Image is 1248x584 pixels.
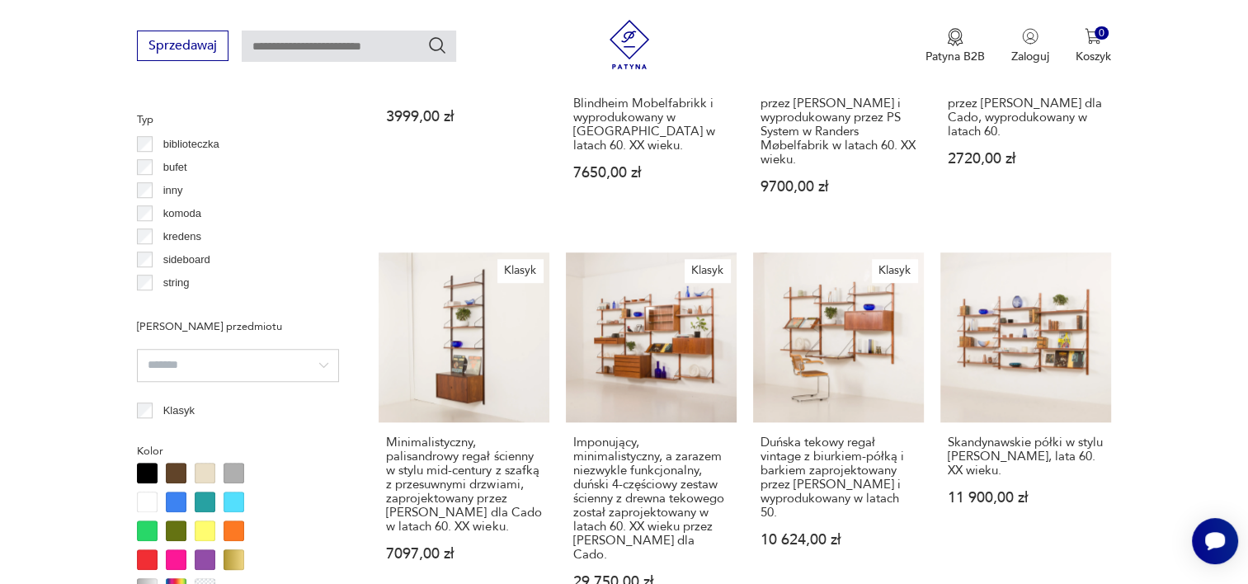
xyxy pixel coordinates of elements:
button: Szukaj [427,35,447,55]
button: Zaloguj [1011,28,1049,64]
p: biblioteczka [163,135,219,153]
button: Patyna B2B [925,28,985,64]
p: string [163,274,190,292]
p: Kolor [137,442,339,460]
p: 3999,00 zł [386,110,542,124]
p: Zaloguj [1011,49,1049,64]
h3: Minimalistyczny regał z palisandru w stylu mid-century, zaprojektowany przez [PERSON_NAME] dla Ca... [948,54,1104,139]
p: [PERSON_NAME] przedmiotu [137,318,339,336]
p: 9700,00 zł [761,180,916,194]
h3: Skandynawskie półki w stylu [PERSON_NAME], lata 60. XX wieku. [948,436,1104,478]
h3: [PERSON_NAME], duński design, lata 70., produkcja: [PERSON_NAME] [386,54,542,97]
p: sideboard [163,251,210,269]
p: komoda [163,205,201,223]
a: Ikona medaluPatyna B2B [925,28,985,64]
img: Ikona medalu [947,28,963,46]
img: Patyna - sklep z meblami i dekoracjami vintage [605,20,654,69]
p: inny [163,181,183,200]
a: Sprzedawaj [137,41,228,53]
p: kredens [163,228,201,246]
h3: Minimalistyczny, palisandrowy regał ścienny w stylu mid-century z szafką z przesuwnymi drzwiami, ... [386,436,542,534]
button: Sprzedawaj [137,31,228,61]
button: 0Koszyk [1076,28,1111,64]
p: 10 624,00 zł [761,533,916,547]
h3: Duńska tekowy regał vintage z biurkiem-półką i barkiem zaprojektowany przez [PERSON_NAME] i wypro... [761,436,916,520]
iframe: Smartsupp widget button [1192,518,1238,564]
p: witryna [163,297,197,315]
h3: Imponujący, minimalistyczny, a zarazem niezwykle funkcjonalny, duński 4-częściowy zestaw ścienny ... [573,436,729,562]
img: Ikona koszyka [1085,28,1101,45]
h3: Duński vintage regał z palisandru w stylu mid-century, zaprojektowany przez [PERSON_NAME] i wypro... [761,54,916,167]
p: 7097,00 zł [386,547,542,561]
p: 2720,00 zł [948,152,1104,166]
p: 7650,00 zł [573,166,729,180]
h3: Wolnostojący regał, zaprojektowany przez [PERSON_NAME] dla Blindheim Mobelfabrikk i wyprodukowany... [573,54,729,153]
p: Typ [137,111,339,129]
p: Patyna B2B [925,49,985,64]
div: 0 [1095,26,1109,40]
img: Ikonka użytkownika [1022,28,1038,45]
p: Koszyk [1076,49,1111,64]
p: 11 900,00 zł [948,491,1104,505]
p: Klasyk [163,402,195,420]
p: bufet [163,158,187,177]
